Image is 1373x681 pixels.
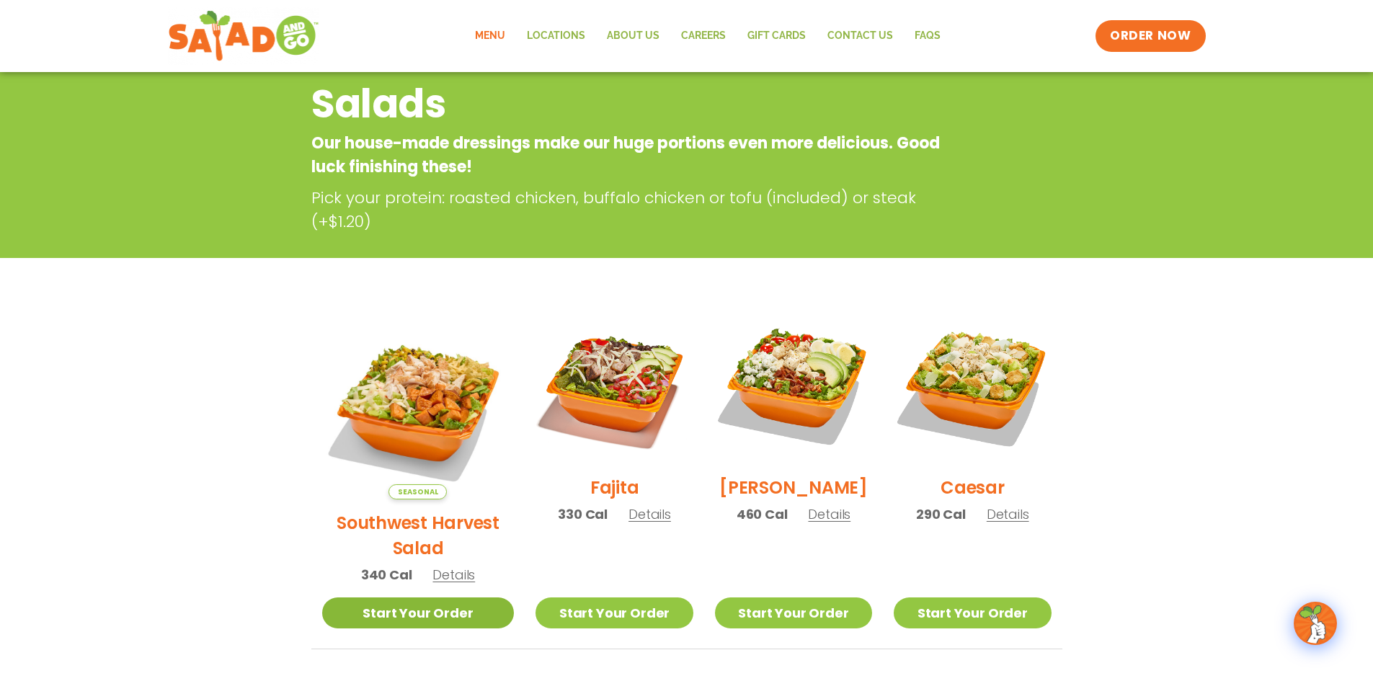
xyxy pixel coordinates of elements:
span: Details [432,566,475,584]
span: 340 Cal [361,565,412,584]
img: wpChatIcon [1295,603,1336,644]
span: Seasonal [388,484,447,499]
a: FAQs [904,19,951,53]
span: Details [987,505,1029,523]
span: 330 Cal [558,504,608,524]
a: Start Your Order [894,597,1051,628]
img: Product photo for Caesar Salad [894,307,1051,464]
img: Product photo for Cobb Salad [715,307,872,464]
span: Details [628,505,671,523]
span: 460 Cal [737,504,788,524]
a: Start Your Order [715,597,872,628]
span: Details [808,505,850,523]
h2: Salads [311,75,946,133]
a: Careers [670,19,737,53]
a: Locations [516,19,596,53]
a: Start Your Order [536,597,693,628]
a: Start Your Order [322,597,515,628]
img: new-SAG-logo-768×292 [168,7,320,65]
nav: Menu [464,19,951,53]
a: Contact Us [817,19,904,53]
a: Menu [464,19,516,53]
span: 290 Cal [916,504,966,524]
h2: Fajita [590,475,639,500]
a: ORDER NOW [1096,20,1205,52]
a: GIFT CARDS [737,19,817,53]
img: Product photo for Southwest Harvest Salad [322,307,515,499]
img: Product photo for Fajita Salad [536,307,693,464]
h2: Southwest Harvest Salad [322,510,515,561]
p: Pick your protein: roasted chicken, buffalo chicken or tofu (included) or steak (+$1.20) [311,186,953,233]
a: About Us [596,19,670,53]
h2: Caesar [941,475,1005,500]
p: Our house-made dressings make our huge portions even more delicious. Good luck finishing these! [311,131,946,179]
span: ORDER NOW [1110,27,1191,45]
h2: [PERSON_NAME] [719,475,868,500]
